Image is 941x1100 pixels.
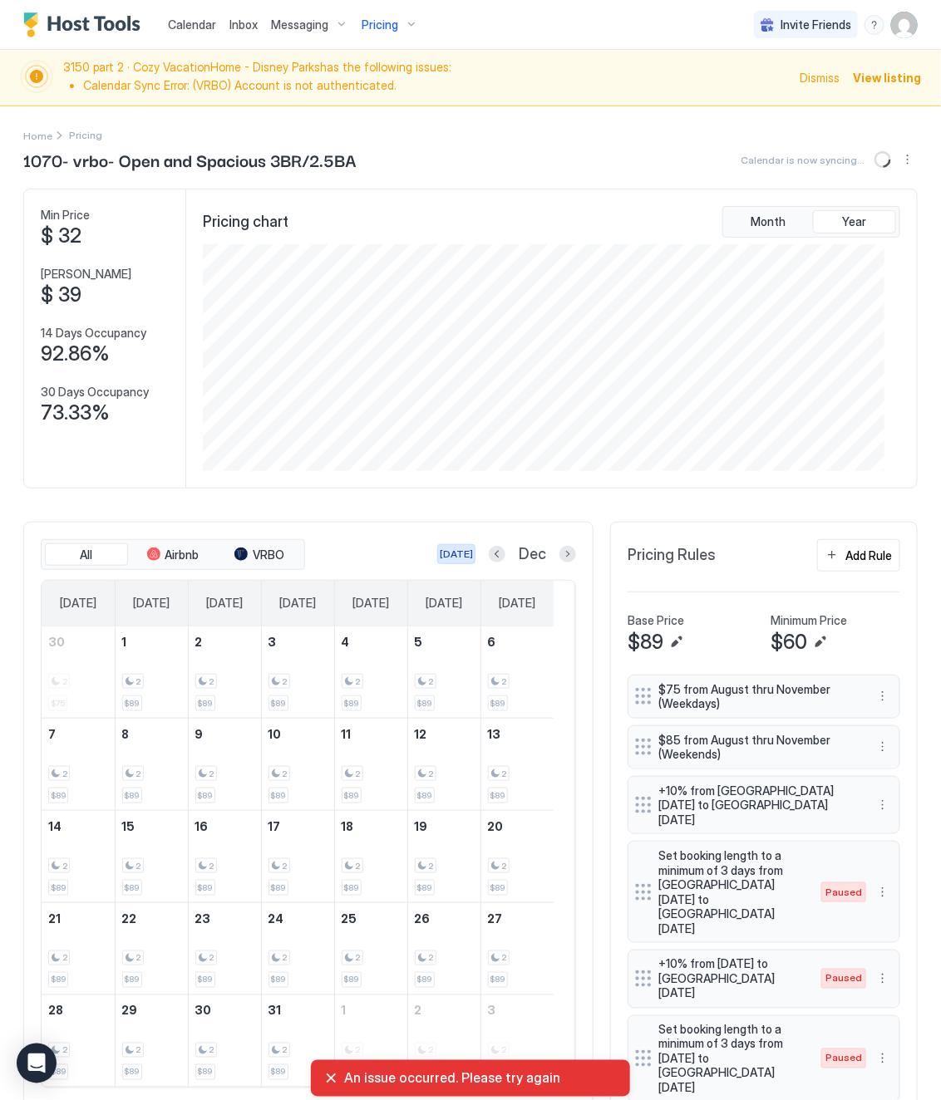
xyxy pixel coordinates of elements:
a: December 1, 2025 [116,626,188,657]
td: November 30, 2025 [42,626,115,719]
a: December 16, 2025 [189,811,261,842]
span: 2 [429,769,434,779]
span: $89 [344,790,359,801]
span: $89 [125,882,140,893]
a: December 5, 2025 [408,626,480,657]
span: Inbox [229,17,258,32]
div: menu [873,969,893,989]
a: December 6, 2025 [481,626,554,657]
span: Paused [825,1051,862,1066]
div: User profile [891,12,918,38]
a: January 3, 2026 [481,995,554,1026]
span: Airbnb [165,548,200,562]
span: $89 [51,975,66,985]
td: December 27, 2025 [480,902,554,994]
a: December 26, 2025 [408,903,480,934]
td: December 30, 2025 [188,994,261,1087]
div: menu [873,686,893,706]
span: [DATE] [279,596,316,611]
div: menu [873,737,893,757]
span: 8 [122,727,130,741]
a: Home [23,126,52,144]
span: 2 [136,769,141,779]
a: January 1, 2026 [335,995,407,1026]
span: $89 [417,790,432,801]
td: December 4, 2025 [334,626,407,719]
span: $89 [51,790,66,801]
span: Month [751,214,786,229]
a: December 21, 2025 [42,903,115,934]
td: December 10, 2025 [261,718,334,810]
a: December 17, 2025 [262,811,334,842]
span: Base Price [628,613,684,628]
span: Year [843,214,867,229]
span: $89 [125,790,140,801]
span: $89 [51,882,66,893]
button: More options [873,737,893,757]
span: Dismiss [800,69,840,86]
div: Open Intercom Messenger [17,1044,57,1083]
td: December 28, 2025 [42,994,115,1087]
td: December 8, 2025 [115,718,188,810]
span: $60 [771,630,807,655]
span: [DATE] [499,596,535,611]
div: Breadcrumb [23,126,52,144]
button: Add Rule [817,539,900,572]
span: 23 [195,911,211,926]
a: December 29, 2025 [116,995,188,1026]
span: $89 [198,882,213,893]
a: December 27, 2025 [481,903,554,934]
span: 2 [136,953,141,964]
span: 24 [269,911,284,926]
td: January 2, 2026 [407,994,480,1087]
span: 14 Days Occupancy [41,326,146,341]
button: More options [873,795,893,815]
span: 2 [502,861,507,872]
a: December 11, 2025 [335,719,407,749]
a: December 22, 2025 [116,903,188,934]
a: December 20, 2025 [481,811,554,842]
button: Airbnb [131,543,214,567]
span: Invite Friends [781,17,851,32]
td: January 3, 2026 [480,994,554,1087]
span: Min Price [41,208,90,223]
button: More options [898,150,918,169]
span: $89 [490,698,505,709]
li: Calendar Sync Error: (VRBO) Account is not authenticated. [83,78,790,93]
span: Home [23,130,52,142]
button: Edit [667,632,687,652]
span: 29 [122,1004,138,1018]
span: Calendar [168,17,216,32]
a: December 28, 2025 [42,995,115,1026]
span: $89 [490,975,505,985]
a: December 30, 2025 [189,995,261,1026]
button: Month [727,210,810,233]
td: December 16, 2025 [188,810,261,902]
span: 4 [342,635,350,649]
span: 30 [195,1004,212,1018]
span: 92.86% [41,341,110,366]
span: $89 [417,975,432,985]
span: 2 [136,861,141,872]
span: +10% from [DATE] to [GEOGRAPHIC_DATA][DATE] [658,957,805,1001]
button: Next month [559,546,576,562]
span: 5 [415,635,423,649]
span: $85 from August thru November (Weekends) [658,733,856,762]
a: December 23, 2025 [189,903,261,934]
a: Inbox [229,16,258,33]
button: [DATE] [437,544,475,564]
span: 2 [502,769,507,779]
button: Year [813,210,896,233]
span: 2 [62,769,67,779]
span: Messaging [271,17,328,32]
span: 11 [342,727,352,741]
span: 2 [429,953,434,964]
span: 2 [62,1045,67,1056]
span: 18 [342,819,354,833]
span: 16 [195,819,209,833]
td: December 18, 2025 [334,810,407,902]
span: 2 [283,769,288,779]
span: 2 [195,635,203,649]
span: 26 [415,911,431,926]
a: December 7, 2025 [42,719,115,749]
